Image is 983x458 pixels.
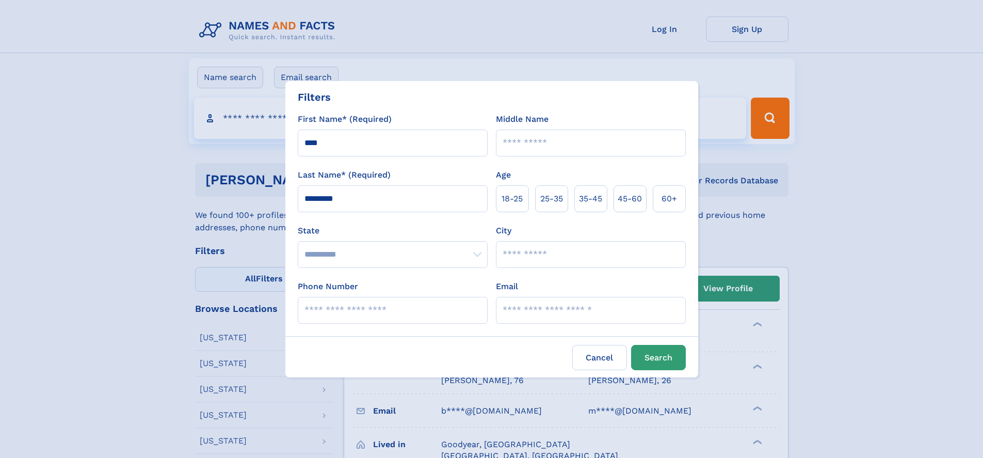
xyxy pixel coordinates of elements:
[572,345,627,370] label: Cancel
[298,169,391,181] label: Last Name* (Required)
[496,169,511,181] label: Age
[662,193,677,205] span: 60+
[496,113,549,125] label: Middle Name
[496,225,511,237] label: City
[579,193,602,205] span: 35‑45
[631,345,686,370] button: Search
[618,193,642,205] span: 45‑60
[298,225,488,237] label: State
[298,89,331,105] div: Filters
[502,193,523,205] span: 18‑25
[540,193,563,205] span: 25‑35
[496,280,518,293] label: Email
[298,113,392,125] label: First Name* (Required)
[298,280,358,293] label: Phone Number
